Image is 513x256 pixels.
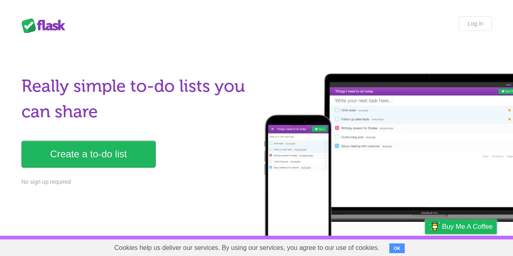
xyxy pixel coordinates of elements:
[425,219,497,234] a: Buy me a coffee
[21,18,70,33] div: Flask Lists
[106,240,388,256] span: Cookies help us deliver our services. By using our services, you agree to our use of cookies.
[429,219,440,233] img: Buy me a coffee
[21,141,156,168] a: Create a to-do list
[389,243,405,253] button: OK
[21,178,252,186] p: No sign up required
[442,219,493,234] span: Buy me a coffee
[459,16,492,31] a: Log in
[21,73,252,125] h1: Really simple to-do lists you can share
